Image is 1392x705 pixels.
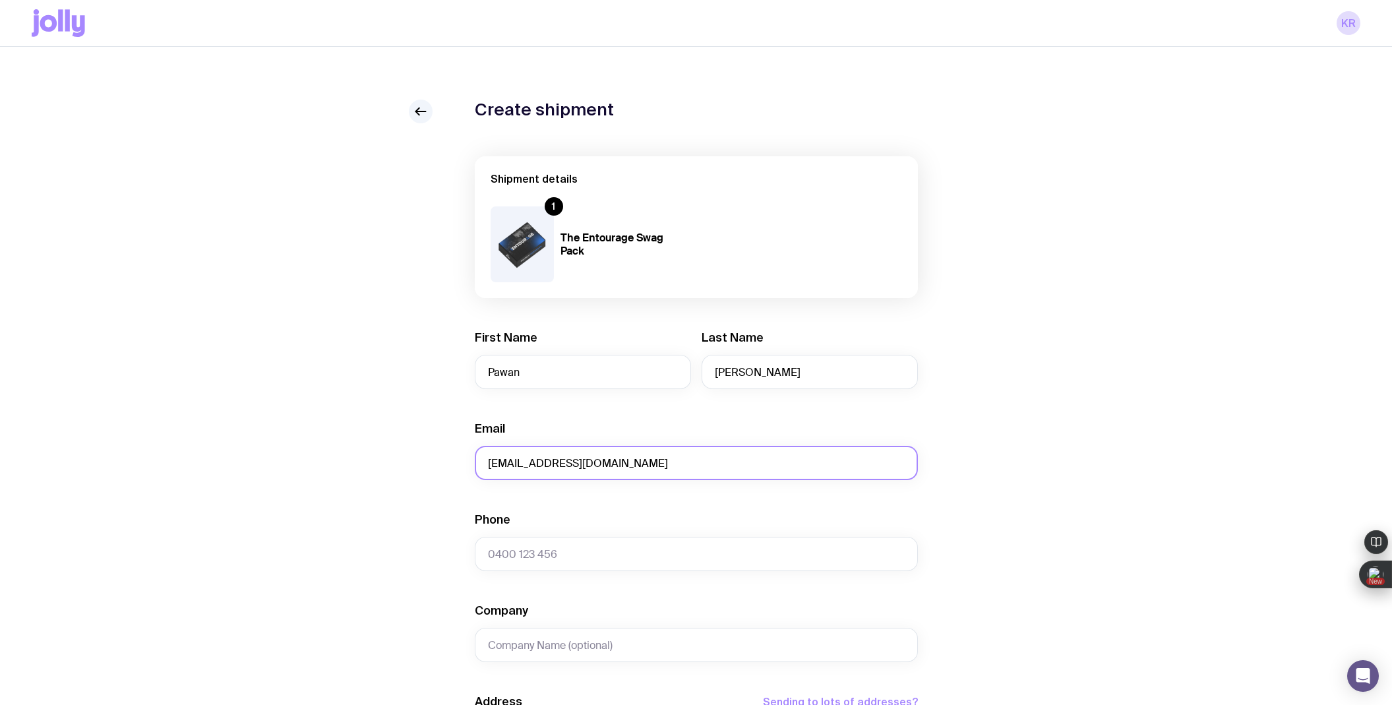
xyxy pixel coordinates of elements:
[702,330,764,346] label: Last Name
[1337,11,1360,35] a: KR
[475,355,691,389] input: First Name
[702,355,918,389] input: Last Name
[475,537,918,571] input: 0400 123 456
[475,446,918,480] input: employee@company.com
[475,628,918,662] input: Company Name (optional)
[475,512,510,528] label: Phone
[560,231,688,258] h4: The Entourage Swag Pack
[475,603,528,619] label: Company
[475,421,505,437] label: Email
[475,100,614,119] h1: Create shipment
[1347,660,1379,692] div: Open Intercom Messenger
[545,197,563,216] div: 1
[475,330,537,346] label: First Name
[491,172,902,185] h2: Shipment details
